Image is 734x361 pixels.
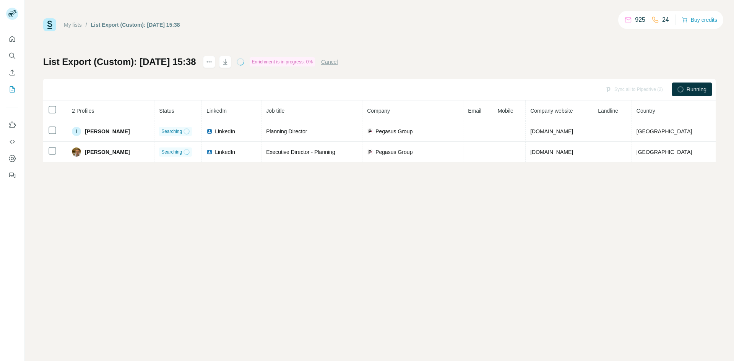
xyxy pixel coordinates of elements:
[43,18,56,31] img: Surfe Logo
[468,108,481,114] span: Email
[637,149,692,155] span: [GEOGRAPHIC_DATA]
[64,22,82,28] a: My lists
[266,128,307,134] span: Planning Director
[321,58,338,66] button: Cancel
[72,108,94,114] span: 2 Profiles
[85,128,130,135] span: [PERSON_NAME]
[72,147,81,157] img: Avatar
[43,56,196,68] h1: List Export (Custom): [DATE] 15:38
[206,108,227,114] span: LinkedIn
[250,57,315,66] div: Enrichment is in progress: 0%
[215,128,235,135] span: LinkedIn
[206,149,213,155] img: LinkedIn logo
[662,15,669,24] p: 24
[6,83,18,96] button: My lists
[375,128,412,135] span: Pegasus Group
[530,108,573,114] span: Company website
[6,66,18,79] button: Enrich CSV
[6,152,18,165] button: Dashboard
[6,32,18,46] button: Quick start
[161,128,182,135] span: Searching
[530,149,573,155] span: [DOMAIN_NAME]
[161,149,182,155] span: Searching
[530,128,573,134] span: [DOMAIN_NAME]
[266,149,335,155] span: Executive Director - Planning
[6,135,18,149] button: Use Surfe API
[6,168,18,182] button: Feedback
[215,148,235,156] span: LinkedIn
[85,148,130,156] span: [PERSON_NAME]
[367,128,373,134] img: company-logo
[637,128,692,134] span: [GEOGRAPHIC_DATA]
[635,15,645,24] p: 925
[86,21,87,29] li: /
[159,108,174,114] span: Status
[367,149,373,155] img: company-logo
[72,127,81,136] div: I
[687,86,706,93] span: Running
[598,108,618,114] span: Landline
[682,15,717,25] button: Buy credits
[91,21,180,29] div: List Export (Custom): [DATE] 15:38
[206,128,213,134] img: LinkedIn logo
[6,118,18,132] button: Use Surfe on LinkedIn
[266,108,284,114] span: Job title
[203,56,215,68] button: actions
[367,108,390,114] span: Company
[498,108,513,114] span: Mobile
[637,108,655,114] span: Country
[375,148,412,156] span: Pegasus Group
[6,49,18,63] button: Search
